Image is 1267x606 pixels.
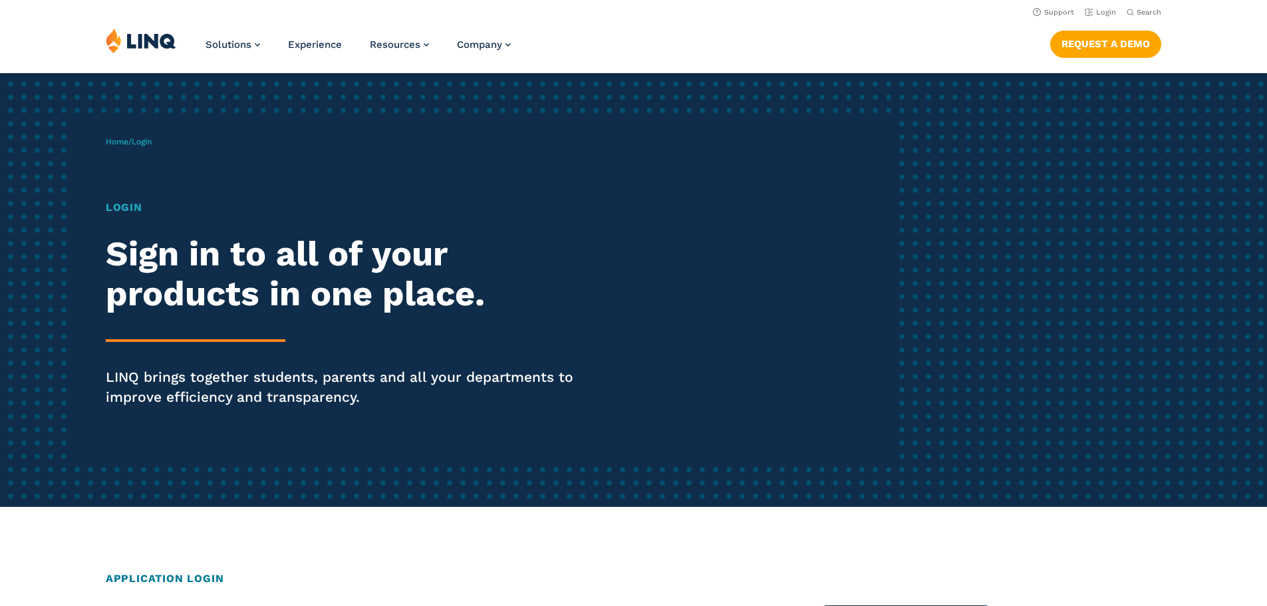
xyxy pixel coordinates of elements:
[1085,8,1116,17] a: Login
[206,39,251,51] span: Solutions
[206,39,260,51] a: Solutions
[206,28,511,72] nav: Primary Navigation
[1137,8,1161,17] span: Search
[106,200,594,216] h1: Login
[106,571,1161,587] h2: Application Login
[457,39,511,51] a: Company
[106,28,176,53] img: LINQ | K‑12 Software
[132,137,152,146] span: Login
[106,234,594,314] h2: Sign in to all of your products in one place.
[106,137,128,146] a: Home
[106,367,594,407] p: LINQ brings together students, parents and all your departments to improve efficiency and transpa...
[1050,28,1161,57] nav: Button Navigation
[457,39,502,51] span: Company
[106,137,152,146] span: /
[370,39,420,51] span: Resources
[1033,8,1074,17] a: Support
[1050,31,1161,57] a: Request a Demo
[370,39,429,51] a: Resources
[1127,7,1161,17] button: Open Search Bar
[288,39,342,51] a: Experience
